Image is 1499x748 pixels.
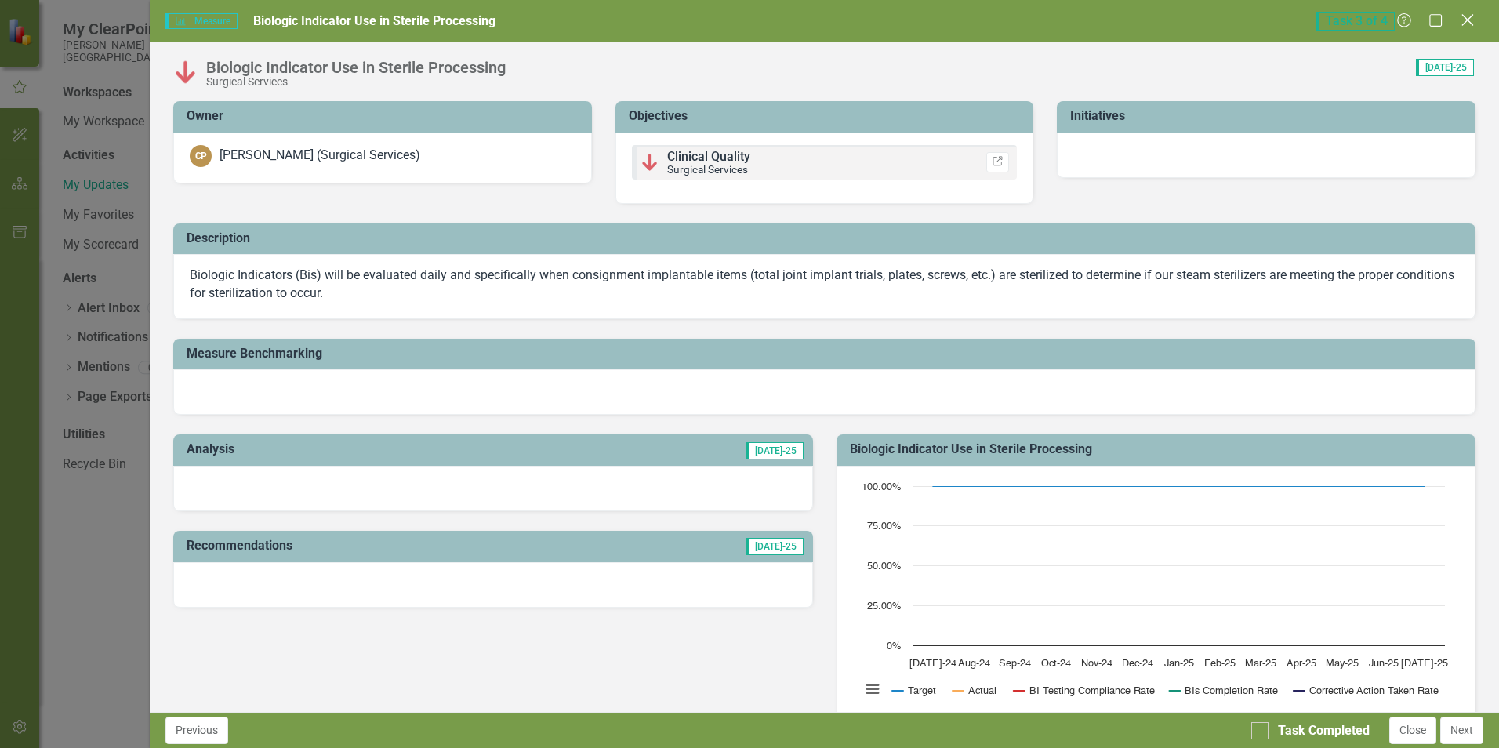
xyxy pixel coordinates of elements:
text: Sep-24 [999,659,1031,669]
span: Measure [165,13,237,29]
span: Biologic Indicator Use in Sterile Processing [253,13,495,28]
small: Surgical Services [667,163,748,176]
button: Show Actual [953,684,996,696]
div: [PERSON_NAME] (Surgical Services) [220,147,420,165]
span: Task 3 of 4 [1316,12,1395,31]
text: [DATE]-25 [1400,659,1447,669]
button: Next [1440,717,1483,744]
h3: Recommendations [187,539,582,553]
span: [DATE]-25 [746,442,804,459]
div: Surgical Services [206,76,506,88]
text: Jun-25 [1368,659,1398,669]
h3: Objectives [629,109,1026,123]
text: 75.00% [867,521,901,532]
text: Nov-24 [1081,659,1112,669]
span: [DATE]-25 [1416,59,1474,76]
h3: Biologic Indicator Use in Sterile Processing [850,442,1468,456]
button: Previous [165,717,228,744]
img: Below Plan [173,60,198,85]
button: Show BI Testing Compliance Rate [1014,684,1153,696]
svg: Interactive chart [853,478,1453,714]
text: Aug-24 [957,659,989,669]
text: 50.00% [867,561,901,572]
h3: Measure Benchmarking [187,347,1468,361]
text: Jan-25 [1163,659,1193,669]
text: Apr-25 [1287,659,1316,669]
span: Clinical Quality [667,149,750,164]
text: May-25 [1326,659,1359,669]
button: Close [1389,717,1436,744]
p: Biologic Indicators (Bis) will be evaluated daily and specifically when consignment implantable i... [190,267,1459,303]
button: Show BIs Completion Rate [1169,684,1276,696]
g: Actual, line 2 of 5 with 13 data points. [930,642,1427,648]
div: Chart. Highcharts interactive chart. [853,478,1459,714]
text: [DATE]-24 [909,659,956,669]
button: Show Corrective Action Taken Rate [1294,684,1439,696]
text: Actual [968,686,996,696]
span: [DATE]-25 [746,538,804,555]
g: Target, line 1 of 5 with 13 data points. [930,483,1427,489]
div: Task Completed [1278,722,1370,740]
text: Mar-25 [1245,659,1276,669]
button: View chart menu, Chart [862,678,884,700]
h3: Description [187,231,1468,245]
h3: Initiatives [1070,109,1468,123]
text: Oct-24 [1040,659,1070,669]
text: 0% [887,641,901,652]
text: 25.00% [867,601,901,612]
div: CP [190,145,212,167]
div: Biologic Indicator Use in Sterile Processing [206,59,506,76]
text: Dec-24 [1122,659,1153,669]
h3: Owner [187,109,584,123]
button: Show Target [892,684,936,696]
text: Feb-25 [1203,659,1235,669]
text: 100.00% [862,482,901,492]
img: Below Plan [641,153,659,172]
h3: Analysis [187,442,462,456]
